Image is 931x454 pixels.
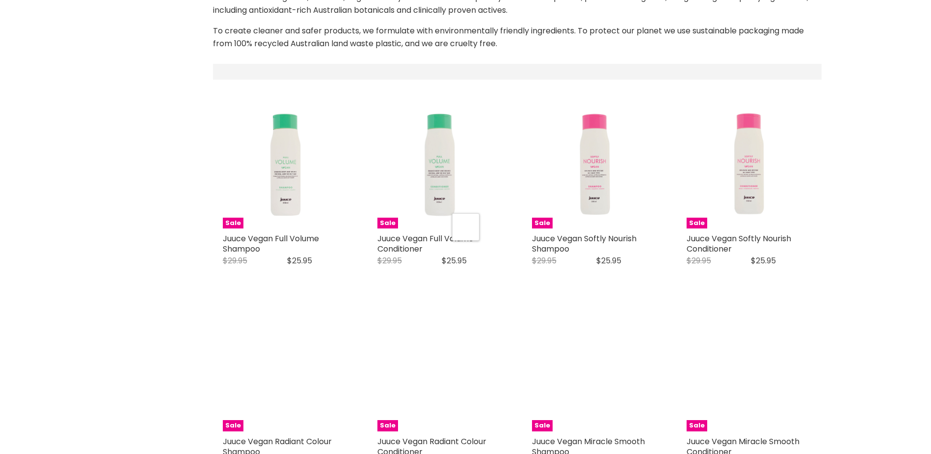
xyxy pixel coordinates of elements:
a: Juuce Vegan Softly Nourish Conditioner [687,233,791,255]
span: Sale [223,420,243,431]
span: $25.95 [751,255,776,266]
a: Juuce Vegan Softly Nourish Shampoo Sale [532,103,657,228]
a: Juuce Vegan Radiant Colour Conditioner Sale [377,306,503,431]
a: Juuce Vegan Full Volume Shampoo [223,233,319,255]
a: Juuce Vegan Softly Nourish Shampoo [532,233,637,255]
img: Juuce Vegan Full Volume Shampoo [256,103,314,228]
img: Juuce Vegan Full Volume Conditioner [409,103,470,228]
img: Juuce Vegan Softly Nourish Conditioner [720,103,777,228]
span: Sale [687,218,707,229]
span: Sale [687,420,707,431]
a: Juuce Vegan Miracle Smooth Conditioner Sale [687,306,812,431]
img: Juuce Vegan Radiant Colour Shampoo [285,369,286,369]
a: Juuce Vegan Radiant Colour Shampoo Sale [223,306,348,431]
span: Sale [223,218,243,229]
span: $29.95 [377,255,402,266]
a: Juuce Vegan Softly Nourish Conditioner Sale [687,103,812,228]
a: Juuce Vegan Full Volume Conditioner Sale [377,103,503,228]
span: $29.95 [687,255,711,266]
div: To create cleaner and safer products, we formulate with environmentally friendly ingredients. To ... [213,25,822,50]
img: Juuce Vegan Softly Nourish Shampoo [565,103,623,228]
span: Sale [532,420,553,431]
a: Juuce Vegan Full Volume Conditioner [377,233,474,255]
span: $25.95 [596,255,621,266]
span: $29.95 [532,255,557,266]
img: Juuce Vegan Miracle Smooth Shampoo [594,369,595,369]
a: Juuce Vegan Miracle Smooth Shampoo Sale [532,306,657,431]
span: $25.95 [287,255,312,266]
span: $25.95 [442,255,467,266]
span: Sale [377,218,398,229]
span: Sale [377,420,398,431]
span: $29.95 [223,255,247,266]
a: Juuce Vegan Full Volume Shampoo Sale [223,103,348,228]
span: Sale [532,218,553,229]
